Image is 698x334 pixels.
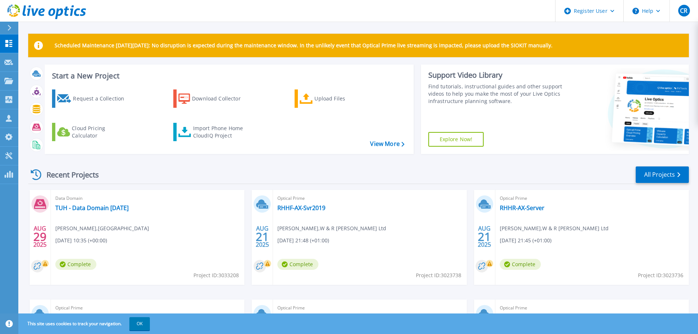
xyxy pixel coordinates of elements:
[55,259,96,270] span: Complete
[500,304,684,312] span: Optical Prime
[428,83,565,105] div: Find tutorials, instructional guides and other support videos to help you make the most of your L...
[52,123,134,141] a: Cloud Pricing Calculator
[500,236,551,245] span: [DATE] 21:45 (+01:00)
[295,89,376,108] a: Upload Files
[55,204,129,212] a: TUH - Data Domain [DATE]
[55,236,107,245] span: [DATE] 10:35 (+00:00)
[477,223,491,250] div: AUG 2025
[277,194,462,202] span: Optical Prime
[478,234,491,240] span: 21
[72,125,130,139] div: Cloud Pricing Calculator
[173,89,255,108] a: Download Collector
[314,91,373,106] div: Upload Files
[428,70,565,80] div: Support Video Library
[193,125,250,139] div: Import Phone Home CloudIQ Project
[500,204,544,212] a: RHHR-AX-Server
[277,224,386,232] span: [PERSON_NAME] , W & R [PERSON_NAME] Ltd
[28,166,109,184] div: Recent Projects
[500,224,609,232] span: [PERSON_NAME] , W & R [PERSON_NAME] Ltd
[129,317,150,330] button: OK
[638,271,683,279] span: Project ID: 3023736
[55,43,553,48] p: Scheduled Maintenance [DATE][DATE]: No disruption is expected during the maintenance window. In t...
[193,271,239,279] span: Project ID: 3033208
[680,8,687,14] span: CR
[20,317,150,330] span: This site uses cookies to track your navigation.
[416,271,461,279] span: Project ID: 3023738
[256,234,269,240] span: 21
[255,223,269,250] div: AUG 2025
[277,204,325,212] a: RHHF-AX-Svr2019
[52,89,134,108] a: Request a Collection
[500,259,541,270] span: Complete
[192,91,251,106] div: Download Collector
[428,132,484,147] a: Explore Now!
[52,72,404,80] h3: Start a New Project
[55,194,240,202] span: Data Domain
[500,194,684,202] span: Optical Prime
[73,91,132,106] div: Request a Collection
[370,140,404,147] a: View More
[636,166,689,183] a: All Projects
[55,304,240,312] span: Optical Prime
[277,259,318,270] span: Complete
[33,234,47,240] span: 29
[277,236,329,245] span: [DATE] 21:48 (+01:00)
[33,223,47,250] div: AUG 2025
[277,304,462,312] span: Optical Prime
[55,224,149,232] span: [PERSON_NAME] , [GEOGRAPHIC_DATA]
